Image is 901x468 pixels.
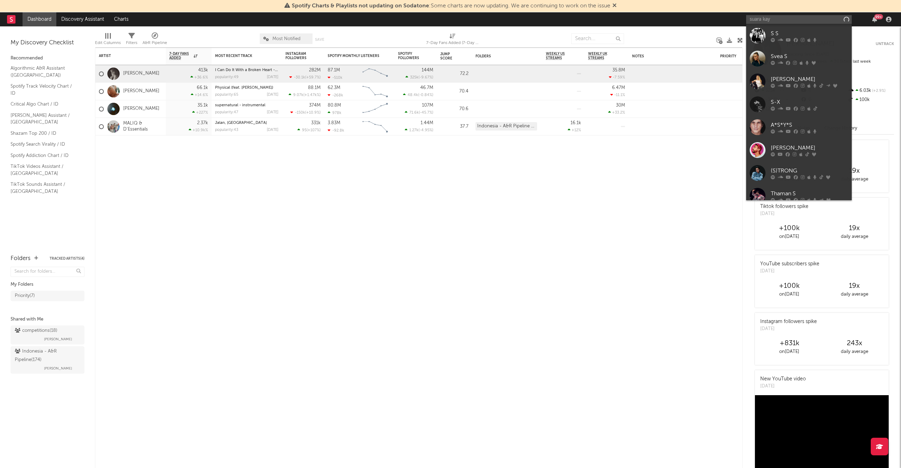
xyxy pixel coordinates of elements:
[215,103,265,107] a: supernatural - instrumental
[192,110,208,115] div: +227 %
[359,118,391,135] svg: Chart title
[771,52,848,61] div: Svea S
[191,93,208,97] div: +14.6 %
[746,24,852,47] a: S S
[215,68,278,72] div: I Can Do It With a Broken Heart - Dombresky Remix
[359,65,391,83] svg: Chart title
[308,128,320,132] span: +107 %
[143,30,167,50] div: A&R Pipeline
[405,75,433,80] div: ( )
[11,112,77,126] a: [PERSON_NAME] Assistant / [GEOGRAPHIC_DATA]
[421,121,433,125] div: 1.44M
[11,140,77,148] a: Spotify Search Virality / ID
[197,103,208,108] div: 35.1k
[822,348,887,356] div: daily average
[215,75,239,79] div: popularity: 49
[44,364,72,373] span: [PERSON_NAME]
[11,129,77,137] a: Shazam Top 200 / ID
[11,100,77,108] a: Critical Algo Chart / ID
[11,39,84,47] div: My Discovery Checklist
[215,93,238,97] div: popularity: 65
[50,257,84,260] button: Tracked Artists(4)
[44,335,72,343] span: [PERSON_NAME]
[215,86,273,90] a: Physical (feat. [PERSON_NAME])
[11,280,84,289] div: My Folders
[267,75,278,79] div: [DATE]
[760,268,819,275] div: [DATE]
[328,75,342,80] div: -510k
[11,163,77,177] a: TikTok Videos Assistant / [GEOGRAPHIC_DATA]
[292,3,429,9] span: Spotify Charts & Playlists not updating on Sodatone
[409,111,419,115] span: 71.6k
[760,375,806,383] div: New YouTube video
[15,327,57,335] div: competitions ( 18 )
[215,54,268,58] div: Most Recent Track
[11,325,84,344] a: competitions(18)[PERSON_NAME]
[426,30,479,50] div: 7-Day Fans Added (7-Day Fans Added)
[306,76,320,80] span: +59.7 %
[11,181,77,195] a: TikTok Sounds Assistant / [GEOGRAPHIC_DATA]
[289,75,321,80] div: ( )
[95,30,121,50] div: Edit Columns
[11,315,84,324] div: Shared with Me
[11,54,84,63] div: Recommended
[215,110,238,114] div: popularity: 47
[771,189,848,198] div: Thaman S
[847,86,894,95] div: 6.03k
[771,29,848,38] div: S S
[746,162,852,184] a: (S)TRONG
[215,86,278,90] div: Physical (feat. Troye Sivan)
[588,52,615,60] span: Weekly UK Streams
[760,325,817,333] div: [DATE]
[304,93,320,97] span: +1.47k %
[746,70,852,93] a: [PERSON_NAME]
[190,75,208,80] div: +36.6 %
[11,64,77,79] a: Algorithmic A&R Assistant ([GEOGRAPHIC_DATA])
[15,347,78,364] div: Indonesia - A&R Pipeline ( 174 )
[420,86,433,90] div: 46.7M
[328,86,340,90] div: 62.3M
[568,128,581,132] div: +12 %
[822,167,887,175] div: 19 x
[328,128,344,133] div: -92.8k
[293,93,303,97] span: 9.07k
[876,40,894,48] button: Untrack
[408,93,418,97] span: 48.4k
[771,144,848,152] div: [PERSON_NAME]
[311,121,321,125] div: 331k
[609,75,625,80] div: -7.59 %
[760,260,819,268] div: YouTube subscribers spike
[822,175,887,184] div: daily average
[308,86,321,90] div: 88.1M
[420,128,432,132] span: -4.95 %
[295,111,305,115] span: -150k
[440,70,468,78] div: 72.2
[169,52,192,60] span: 7-Day Fans Added
[328,103,341,108] div: 80.8M
[109,12,133,26] a: Charts
[760,318,817,325] div: Instagram followers spike
[359,83,391,100] svg: Chart title
[874,14,883,19] div: 99 +
[757,282,822,290] div: +100k
[309,68,321,72] div: 282M
[398,52,423,60] div: Spotify Followers
[215,103,278,107] div: supernatural - instrumental
[422,103,433,108] div: 107M
[306,111,320,115] span: +10.9 %
[405,128,433,132] div: ( )
[328,93,343,97] div: -268k
[822,339,887,348] div: 243 x
[198,68,208,72] div: 413k
[11,291,84,301] a: Priority(7)
[197,121,208,125] div: 2.37k
[872,17,877,22] button: 99+
[760,203,808,210] div: Tiktok followers spike
[143,39,167,47] div: A&R Pipeline
[822,282,887,290] div: 19 x
[757,233,822,241] div: on [DATE]
[11,152,77,159] a: Spotify Addiction Chart / ID
[771,75,848,83] div: [PERSON_NAME]
[123,71,159,77] a: [PERSON_NAME]
[822,290,887,299] div: daily average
